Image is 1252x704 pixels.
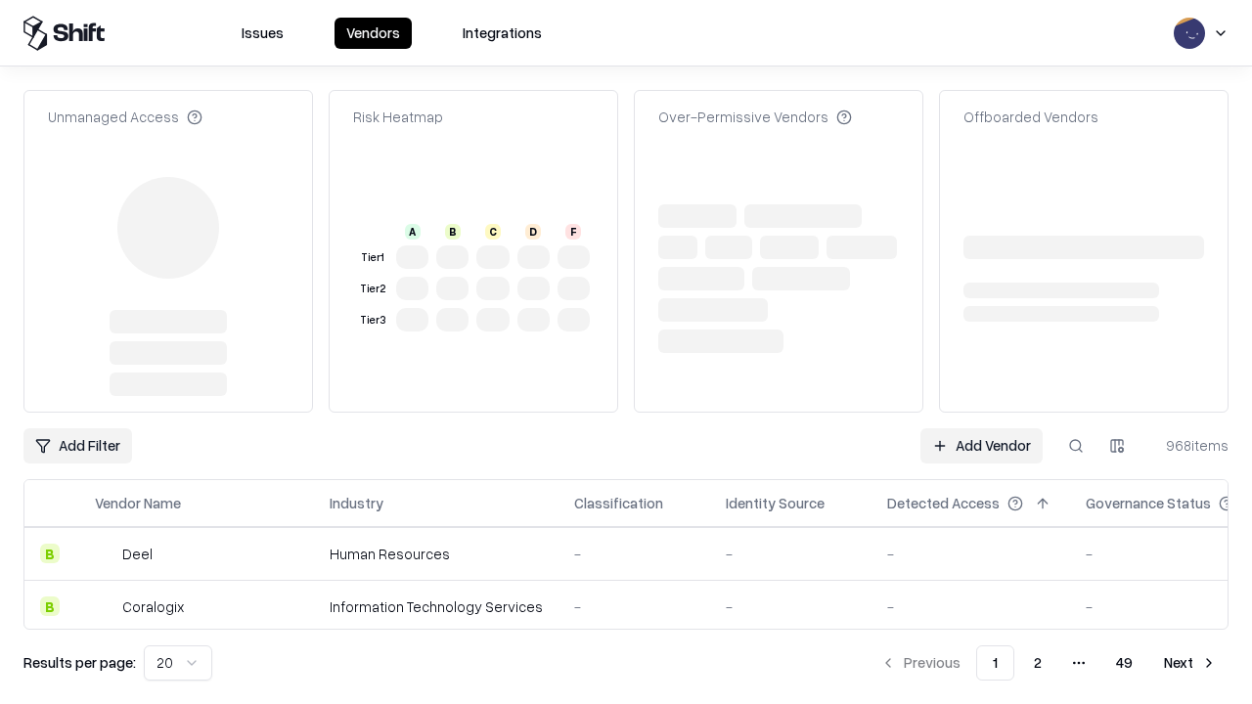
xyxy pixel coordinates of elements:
div: Vendor Name [95,493,181,513]
div: Information Technology Services [330,596,543,617]
nav: pagination [869,645,1229,681]
div: 968 items [1150,435,1229,456]
div: Tier 2 [357,281,388,297]
button: 1 [976,645,1014,681]
div: B [40,596,60,616]
div: Tier 1 [357,249,388,266]
img: Deel [95,544,114,563]
div: - [887,596,1054,617]
button: Vendors [335,18,412,49]
div: Human Resources [330,544,543,564]
div: Coralogix [122,596,184,617]
div: Tier 3 [357,312,388,329]
div: Classification [574,493,663,513]
div: D [525,224,541,240]
img: Coralogix [95,596,114,616]
a: Add Vendor [920,428,1043,463]
div: Industry [330,493,383,513]
div: Unmanaged Access [48,107,202,127]
div: F [565,224,581,240]
div: - [574,544,694,564]
div: C [485,224,501,240]
div: Governance Status [1086,493,1211,513]
button: Add Filter [23,428,132,463]
div: Over-Permissive Vendors [658,107,852,127]
div: - [726,596,856,617]
button: 49 [1100,645,1148,681]
div: Identity Source [726,493,825,513]
button: Next [1152,645,1229,681]
div: - [726,544,856,564]
button: Issues [230,18,295,49]
p: Results per page: [23,652,136,673]
div: B [40,544,60,563]
div: A [405,224,421,240]
div: - [574,596,694,617]
div: Detected Access [887,493,1000,513]
div: Deel [122,544,153,564]
div: B [445,224,461,240]
div: - [887,544,1054,564]
button: Integrations [451,18,554,49]
div: Risk Heatmap [353,107,443,127]
button: 2 [1018,645,1057,681]
div: Offboarded Vendors [963,107,1098,127]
